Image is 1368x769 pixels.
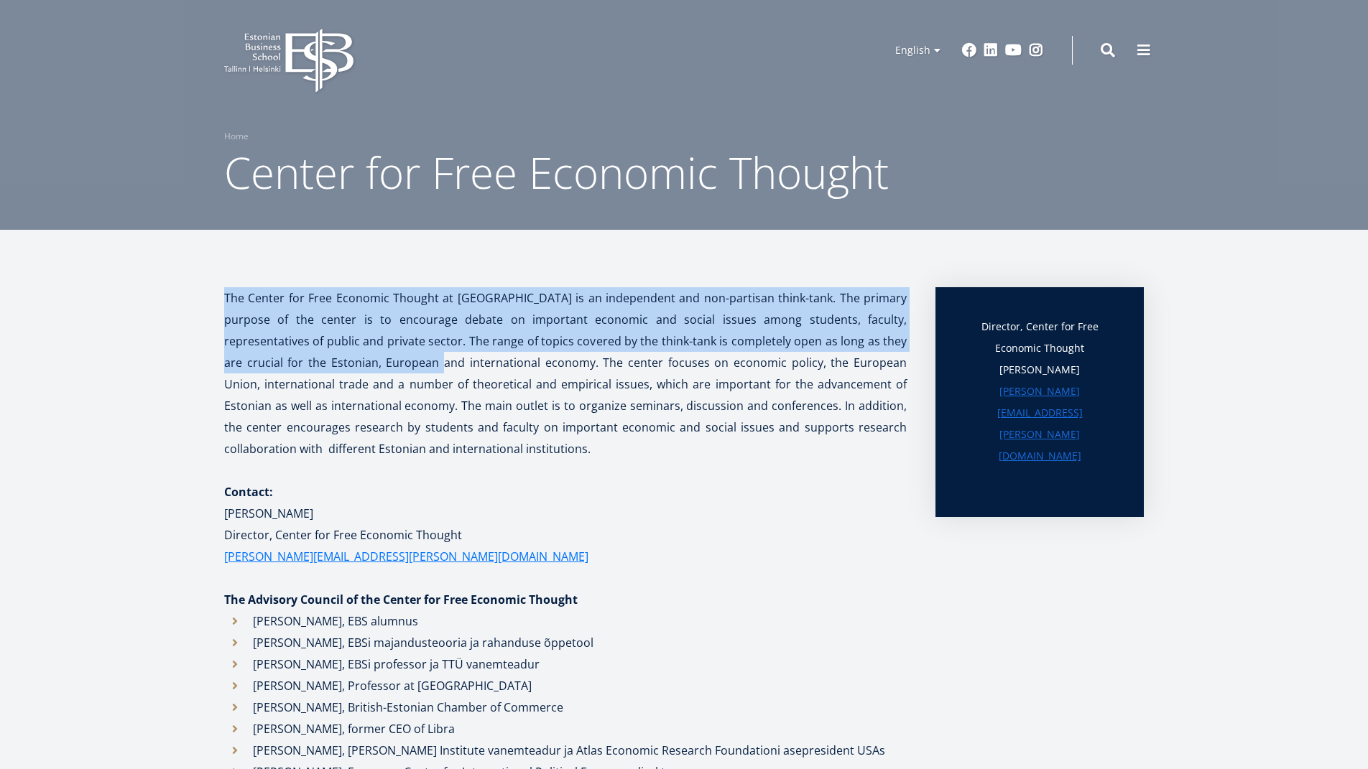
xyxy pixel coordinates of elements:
p: [PERSON_NAME] [224,503,907,524]
li: [PERSON_NAME], EBSi majandusteooria ja rahanduse õppetool [224,632,907,653]
span: Center for Free Economic Thought [224,143,889,202]
li: [PERSON_NAME], EBSi professor ja TTÜ vanemteadur [224,653,907,675]
a: Linkedin [984,43,998,57]
a: Youtube [1005,43,1022,57]
li: [PERSON_NAME], [PERSON_NAME] Institute vanemteadur ja Atlas Economic Research Foundationi asepres... [224,740,907,761]
li: [PERSON_NAME], former CEO of Libra [224,718,907,740]
li: [PERSON_NAME], EBS alumnus [224,610,907,632]
p: The Center for Free Economic Thought at [GEOGRAPHIC_DATA] is an independent and non-partisan thin... [224,287,907,460]
a: [PERSON_NAME][EMAIL_ADDRESS][PERSON_NAME][DOMAIN_NAME] [224,546,588,567]
strong: Contact: [224,484,273,500]
li: [PERSON_NAME], British-Estonian Chamber of Commerce [224,696,907,718]
p: [PERSON_NAME] [964,359,1115,381]
a: Facebook [962,43,976,57]
a: [PERSON_NAME][EMAIL_ADDRESS][PERSON_NAME][DOMAIN_NAME] [964,381,1115,467]
a: Instagram [1029,43,1043,57]
strong: The Advisory Council of the Center for Free Economic Thought [224,592,578,607]
li: [PERSON_NAME], Professor at [GEOGRAPHIC_DATA] [224,675,907,696]
p: Director, Center for Free Economic Thought [224,524,907,546]
p: Director, Center for Free Economic Thought [964,316,1115,359]
a: Home [224,129,249,144]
